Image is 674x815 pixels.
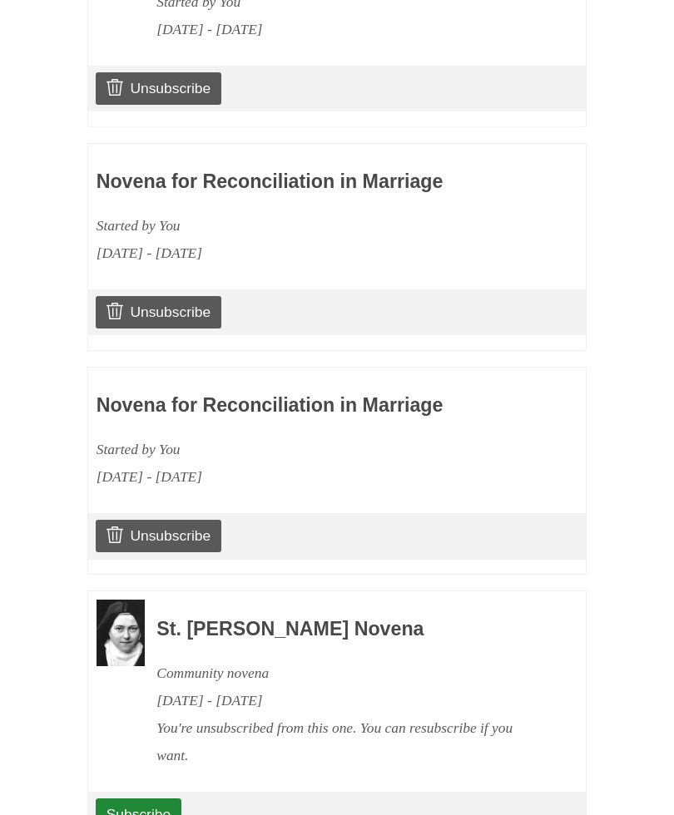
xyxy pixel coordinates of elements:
div: You're unsubscribed from this one. You can resubscribe if you want. [156,714,541,769]
div: [DATE] - [DATE] [97,240,481,267]
a: Unsubscribe [96,72,221,104]
div: Started by You [97,212,481,240]
a: Unsubscribe [96,296,221,328]
div: Community novena [156,659,541,687]
h3: St. [PERSON_NAME] Novena [156,619,541,640]
div: [DATE] - [DATE] [156,687,541,714]
div: [DATE] - [DATE] [97,463,481,491]
a: Unsubscribe [96,520,221,551]
h3: Novena for Reconciliation in Marriage [97,171,481,193]
h3: Novena for Reconciliation in Marriage [97,395,481,417]
img: Novena image [97,600,145,666]
div: Started by You [97,436,481,463]
div: [DATE] - [DATE] [156,16,541,43]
